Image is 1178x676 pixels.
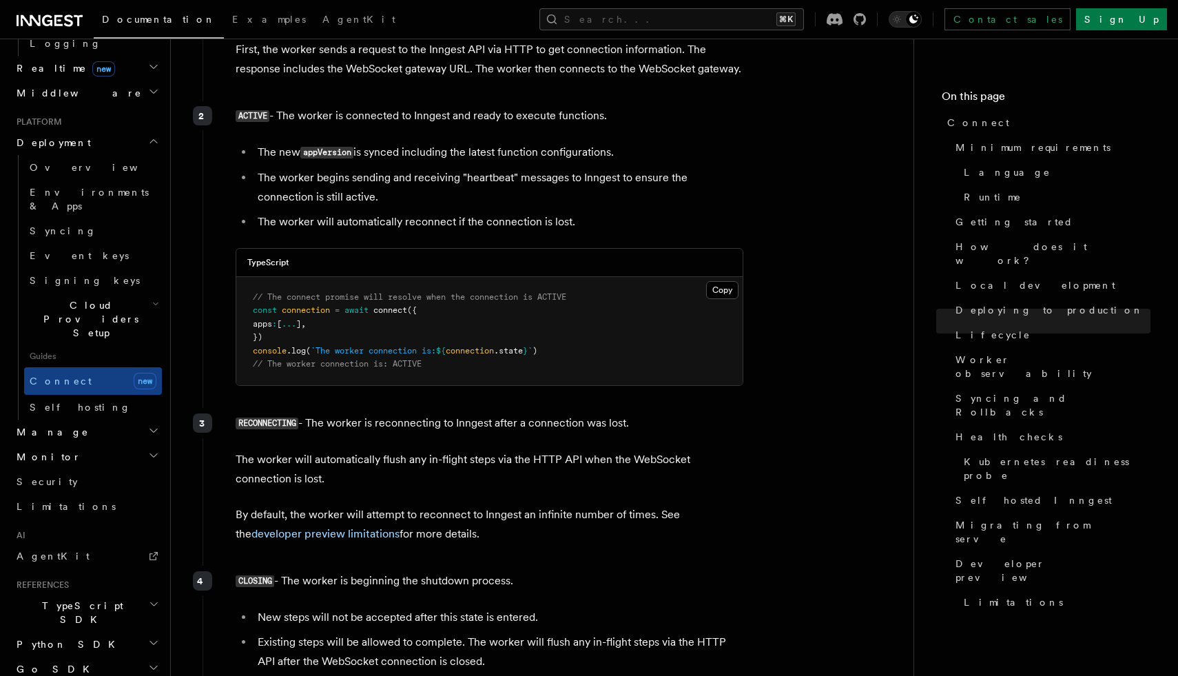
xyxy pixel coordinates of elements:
span: TypeScript SDK [11,599,149,626]
a: Kubernetes readiness probe [958,449,1150,488]
span: Deployment [11,136,91,150]
span: Environments & Apps [30,187,149,212]
li: The worker begins sending and receiving "heartbeat" messages to Inngest to ensure the connection ... [254,168,743,207]
span: // The worker connection is: ACTIVE [253,359,422,369]
span: Logging [30,38,101,49]
a: Contact sales [944,8,1071,30]
a: Sign Up [1076,8,1167,30]
a: Self hosting [24,395,162,420]
span: new [92,61,115,76]
a: Lifecycle [950,322,1150,347]
span: Connect [30,376,92,387]
span: ( [306,346,311,356]
li: Existing steps will be allowed to complete. The worker will flush any in-flight steps via the HTT... [254,633,743,671]
div: Deployment [11,155,162,420]
a: Overview [24,155,162,180]
span: const [253,305,277,315]
span: Health checks [955,430,1062,444]
p: - The worker is beginning the shutdown process. [236,571,743,591]
span: Lifecycle [955,328,1031,342]
button: Middleware [11,81,162,105]
button: Monitor [11,444,162,469]
span: }) [253,332,262,342]
span: Monitor [11,450,81,464]
span: Security [17,476,78,487]
span: AgentKit [322,14,395,25]
span: new [134,373,156,389]
span: Platform [11,116,62,127]
li: New steps will not be accepted after this state is entered. [254,608,743,627]
span: Worker observability [955,353,1150,380]
span: Documentation [102,14,216,25]
span: ] [296,319,301,329]
span: Local development [955,278,1115,292]
button: TypeScript SDK [11,593,162,632]
span: .log [287,346,306,356]
code: RECONNECTING [236,418,298,429]
a: Syncing and Rollbacks [950,386,1150,424]
a: Worker observability [950,347,1150,386]
span: Deploying to production [955,303,1144,317]
span: connect [373,305,407,315]
a: Local development [950,273,1150,298]
span: console [253,346,287,356]
div: 2 [193,106,212,125]
a: Examples [224,4,314,37]
span: Runtime [964,190,1022,204]
a: Runtime [958,185,1150,209]
span: Language [964,165,1051,179]
a: Developer preview [950,551,1150,590]
span: apps [253,319,272,329]
a: Documentation [94,4,224,39]
a: Environments & Apps [24,180,162,218]
a: Deploying to production [950,298,1150,322]
span: Self hosted Inngest [955,493,1112,507]
h4: On this page [942,88,1150,110]
span: ({ [407,305,417,315]
span: Cloud Providers Setup [24,298,152,340]
a: How does it work? [950,234,1150,273]
span: Minimum requirements [955,141,1110,154]
button: Realtimenew [11,56,162,81]
div: 3 [193,413,212,433]
span: How does it work? [955,240,1150,267]
a: Limitations [958,590,1150,615]
p: - The worker is connected to Inngest and ready to execute functions. [236,106,743,126]
a: Limitations [11,494,162,519]
span: ${ [436,346,446,356]
button: Manage [11,420,162,444]
span: Connect [947,116,1009,130]
span: [ [277,319,282,329]
span: Kubernetes readiness probe [964,455,1150,482]
a: Connect [942,110,1150,135]
a: Health checks [950,424,1150,449]
div: 4 [193,571,212,591]
button: Python SDK [11,632,162,657]
span: Examples [232,14,306,25]
span: Self hosting [30,402,131,413]
span: = [335,305,340,315]
span: Migrating from serve [955,518,1150,546]
span: Getting started [955,215,1073,229]
span: Python SDK [11,637,123,651]
a: AgentKit [314,4,404,37]
a: Getting started [950,209,1150,234]
span: : [272,319,277,329]
span: Middleware [11,86,142,100]
a: Language [958,160,1150,185]
button: Cloud Providers Setup [24,293,162,345]
span: References [11,580,69,591]
p: By default, the worker will attempt to reconnect to Inngest an infinite number of times. See the ... [236,505,743,544]
h3: TypeScript [247,257,289,268]
a: developer preview limitations [251,527,400,540]
span: ) [533,346,537,356]
li: The worker will automatically reconnect if the connection is lost. [254,212,743,232]
a: AgentKit [11,544,162,569]
a: Connectnew [24,367,162,395]
a: Logging [24,31,162,56]
button: Copy [706,281,738,299]
span: Limitations [964,595,1063,609]
span: .state [494,346,523,356]
button: Toggle dark mode [889,11,922,28]
p: - The worker is reconnecting to Inngest after a connection was lost. [236,413,743,433]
